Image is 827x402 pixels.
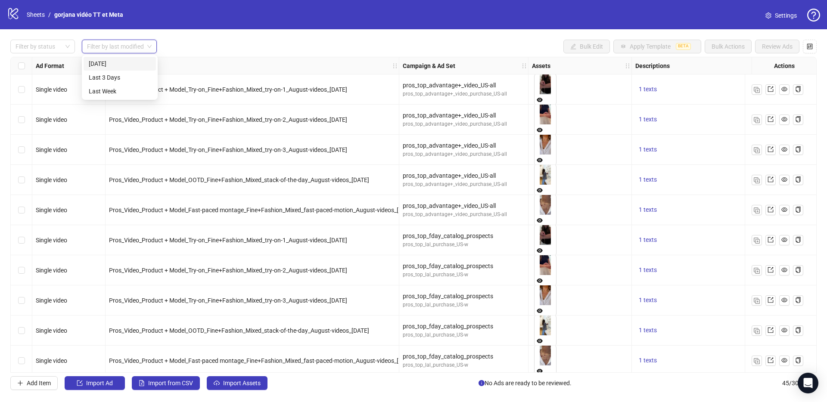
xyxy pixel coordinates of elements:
[765,12,771,19] span: setting
[537,157,543,163] span: eye
[223,380,261,387] span: Import Assets
[535,284,556,306] img: Asset 1
[403,61,455,71] strong: Campaign & Ad Set
[754,358,760,364] img: Duplicate
[89,73,151,82] div: Last 3 Days
[537,338,543,344] span: eye
[795,237,801,243] span: copy
[132,376,200,390] button: Import from CSV
[635,145,660,155] button: 1 texts
[36,267,67,274] span: Single video
[535,315,556,336] img: Asset 1
[89,59,151,68] div: [DATE]
[752,295,762,306] button: Duplicate
[535,194,556,216] img: Asset 1
[535,366,545,377] button: Preview
[526,57,528,74] div: Resize Campaign & Ad Set column
[639,176,657,183] span: 1 texts
[403,120,525,128] div: pros_top_advantage+_video_purchase_US-all
[795,267,801,273] span: copy
[17,380,23,386] span: plus
[795,116,801,122] span: copy
[795,146,801,152] span: copy
[535,276,545,286] button: Preview
[754,268,760,274] img: Duplicate
[635,175,660,185] button: 1 texts
[537,127,543,133] span: eye
[639,357,657,364] span: 1 texts
[635,325,660,336] button: 1 texts
[625,63,631,69] span: holder
[768,327,774,333] span: export
[535,186,545,196] button: Preview
[214,380,220,386] span: cloud-upload
[535,246,545,256] button: Preview
[403,271,525,279] div: pros_top_lal_purchase_US-w
[631,63,637,69] span: holder
[535,155,545,166] button: Preview
[754,177,760,183] img: Duplicate
[768,116,774,122] span: export
[639,206,657,213] span: 1 texts
[11,255,32,285] div: Select row 7
[768,207,774,213] span: export
[782,378,817,388] span: 45 / 300 items
[752,235,762,245] button: Duplicate
[11,165,32,195] div: Select row 4
[11,225,32,255] div: Select row 6
[403,301,525,309] div: pros_top_lal_purchase_US-w
[535,134,556,155] img: Asset 1
[535,345,556,366] img: Asset 1
[639,146,657,153] span: 1 texts
[109,207,414,213] span: Pros_Video_Product + Model_Fast-paced montage_Fine+Fashion_Mixed_fast-paced-motion_August-videos_...
[754,207,760,213] img: Duplicate
[613,40,701,53] button: Apply TemplateBETA
[781,327,787,333] span: eye
[535,95,545,105] button: Preview
[755,40,799,53] button: Review Ads
[754,147,760,153] img: Duplicate
[639,86,657,93] span: 1 texts
[139,380,145,386] span: file-excel
[403,261,525,271] div: pros_top_fday_catalog_prospects
[11,105,32,135] div: Select row 2
[795,207,801,213] span: copy
[109,267,347,274] span: Pros_Video_Product + Model_Try-on_Fine+Fashion_Mixed_try-on-2_August-videos_[DATE]
[109,357,414,364] span: Pros_Video_Product + Model_Fast-paced montage_Fine+Fashion_Mixed_fast-paced-motion_August-videos_...
[807,43,813,49] span: control
[752,325,762,336] button: Duplicate
[535,125,545,136] button: Preview
[397,57,399,74] div: Resize Ad Name column
[759,9,804,22] a: Settings
[768,237,774,243] span: export
[479,378,572,388] span: No Ads are ready to be reviewed.
[781,357,787,363] span: eye
[795,86,801,92] span: copy
[781,237,787,243] span: eye
[795,357,801,363] span: copy
[36,357,67,364] span: Single video
[639,327,657,334] span: 1 texts
[781,297,787,303] span: eye
[479,380,485,386] span: info-circle
[752,175,762,185] button: Duplicate
[639,236,657,243] span: 1 texts
[535,254,556,276] img: Asset 1
[403,331,525,339] div: pros_top_lal_purchase_US-w
[752,114,762,125] button: Duplicate
[775,11,797,20] span: Settings
[403,352,525,361] div: pros_top_fday_catalog_prospects
[403,80,525,90] div: pros_top_advantage+_video_US-all
[781,146,787,152] span: eye
[403,201,525,210] div: pros_top_advantage+_video_US-all
[635,114,660,125] button: 1 texts
[10,376,58,390] button: Add Item
[11,195,32,225] div: Select row 5
[65,376,125,390] button: Import Ad
[403,171,525,180] div: pros_top_advantage+_video_US-all
[635,265,660,275] button: 1 texts
[752,84,762,95] button: Duplicate
[11,285,32,315] div: Select row 8
[25,10,47,19] a: Sheets
[754,117,760,123] img: Duplicate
